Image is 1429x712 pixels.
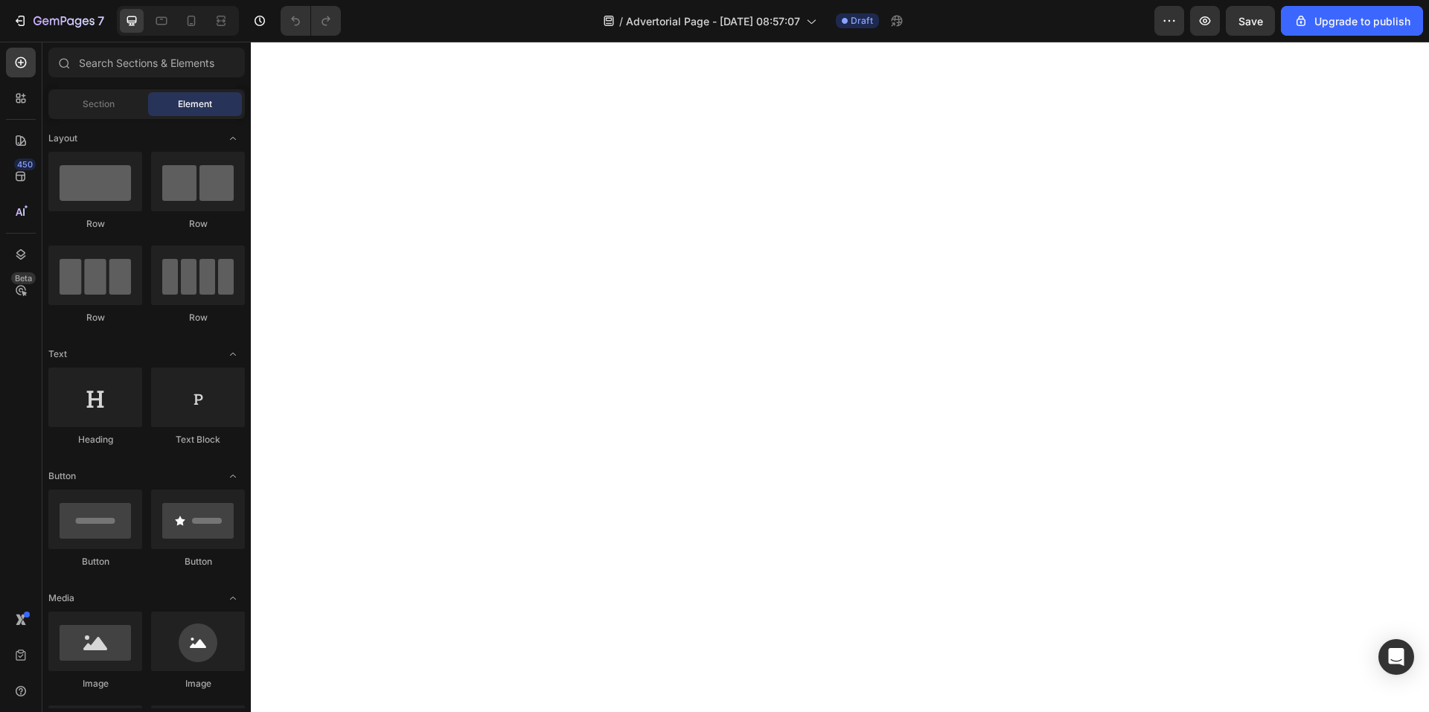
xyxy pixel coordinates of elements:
[151,555,245,568] div: Button
[1238,15,1263,28] span: Save
[178,97,212,111] span: Element
[281,6,341,36] div: Undo/Redo
[48,433,142,446] div: Heading
[851,14,873,28] span: Draft
[48,311,142,324] div: Row
[48,132,77,145] span: Layout
[48,555,142,568] div: Button
[48,677,142,690] div: Image
[251,42,1429,712] iframe: Design area
[6,6,111,36] button: 7
[151,311,245,324] div: Row
[626,13,800,29] span: Advertorial Page - [DATE] 08:57:07
[48,48,245,77] input: Search Sections & Elements
[97,12,104,30] p: 7
[11,272,36,284] div: Beta
[151,217,245,231] div: Row
[48,591,74,605] span: Media
[221,586,245,610] span: Toggle open
[1294,13,1410,29] div: Upgrade to publish
[221,464,245,488] span: Toggle open
[221,342,245,366] span: Toggle open
[48,347,67,361] span: Text
[83,97,115,111] span: Section
[1226,6,1275,36] button: Save
[619,13,623,29] span: /
[221,126,245,150] span: Toggle open
[48,469,76,483] span: Button
[14,158,36,170] div: 450
[1378,639,1414,675] div: Open Intercom Messenger
[48,217,142,231] div: Row
[1281,6,1423,36] button: Upgrade to publish
[151,677,245,690] div: Image
[151,433,245,446] div: Text Block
